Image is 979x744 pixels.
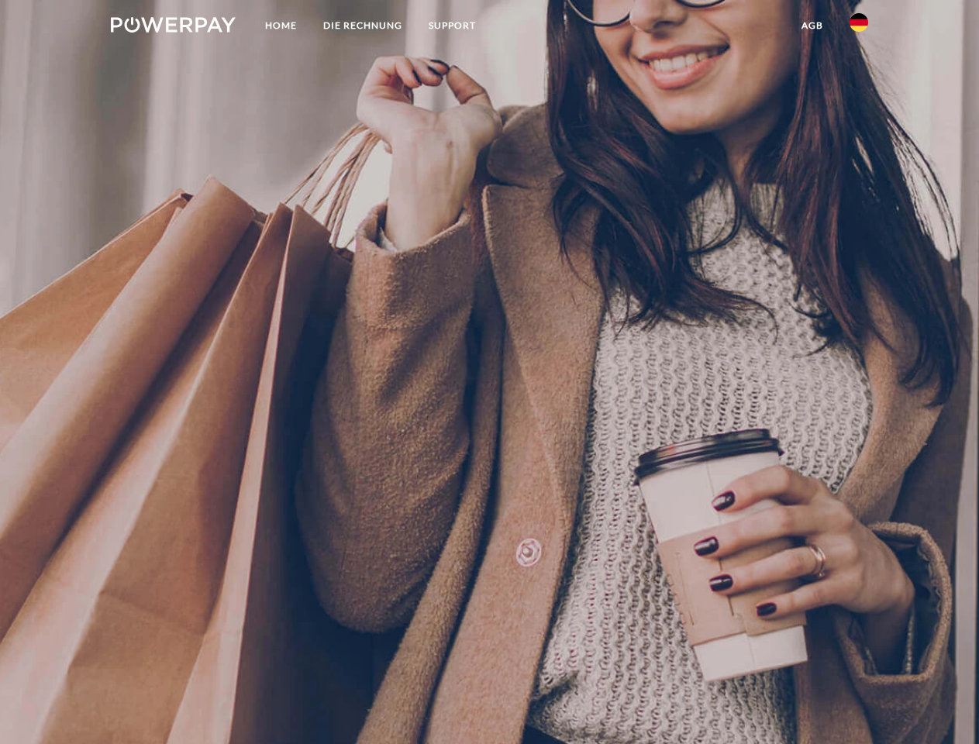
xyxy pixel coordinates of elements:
[310,12,415,40] a: DIE RECHNUNG
[252,12,310,40] a: Home
[415,12,489,40] a: SUPPORT
[111,17,236,33] img: logo-powerpay-white.svg
[788,12,836,40] a: agb
[850,13,868,32] img: de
